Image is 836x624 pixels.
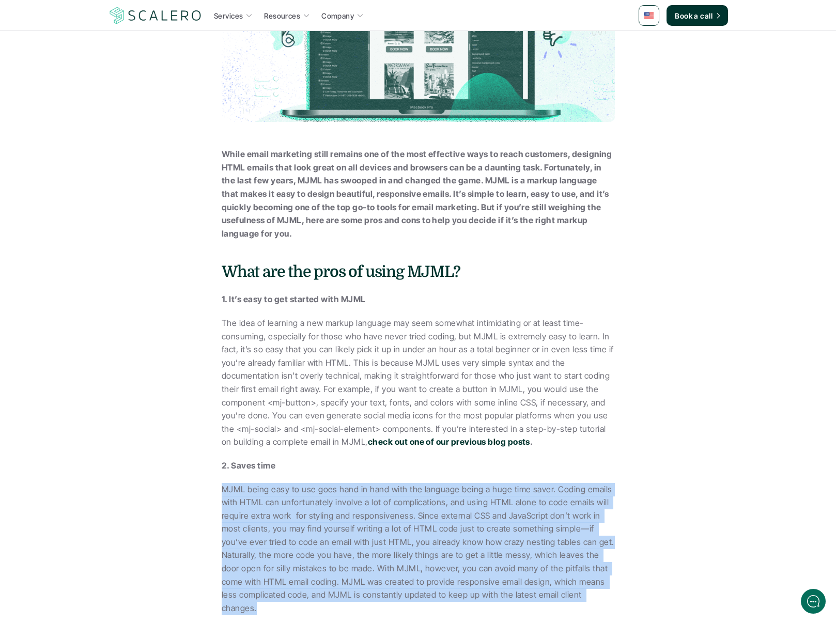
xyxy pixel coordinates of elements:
[222,149,614,239] strong: While email marketing still remains one of the most effective ways to reach customers, designing ...
[16,137,191,158] button: New conversation
[86,361,131,368] span: We run on Gist
[16,69,191,118] h2: Let us know if we can help with lifecycle marketing.
[214,10,243,21] p: Services
[16,50,191,67] h1: Hi! Welcome to [GEOGRAPHIC_DATA].
[222,317,614,449] p: The idea of learning a new markup language may seem somewhat intimidating or at least time-consum...
[108,6,203,25] img: Scalero company logo
[222,261,614,283] h4: What are the pros of using MJML?
[530,436,533,447] strong: .
[368,436,530,447] a: check out one of our previous blog posts
[222,460,275,471] strong: 2. Saves time
[801,589,826,614] iframe: gist-messenger-bubble-iframe
[667,5,728,26] a: Book a call
[222,294,366,304] strong: 1. It’s easy to get started with MJML
[264,10,300,21] p: Resources
[67,143,124,151] span: New conversation
[675,10,713,21] p: Book a call
[321,10,354,21] p: Company
[222,483,614,615] p: MJML being easy to use goes hand in hand with the language being a huge time saver. Coding emails...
